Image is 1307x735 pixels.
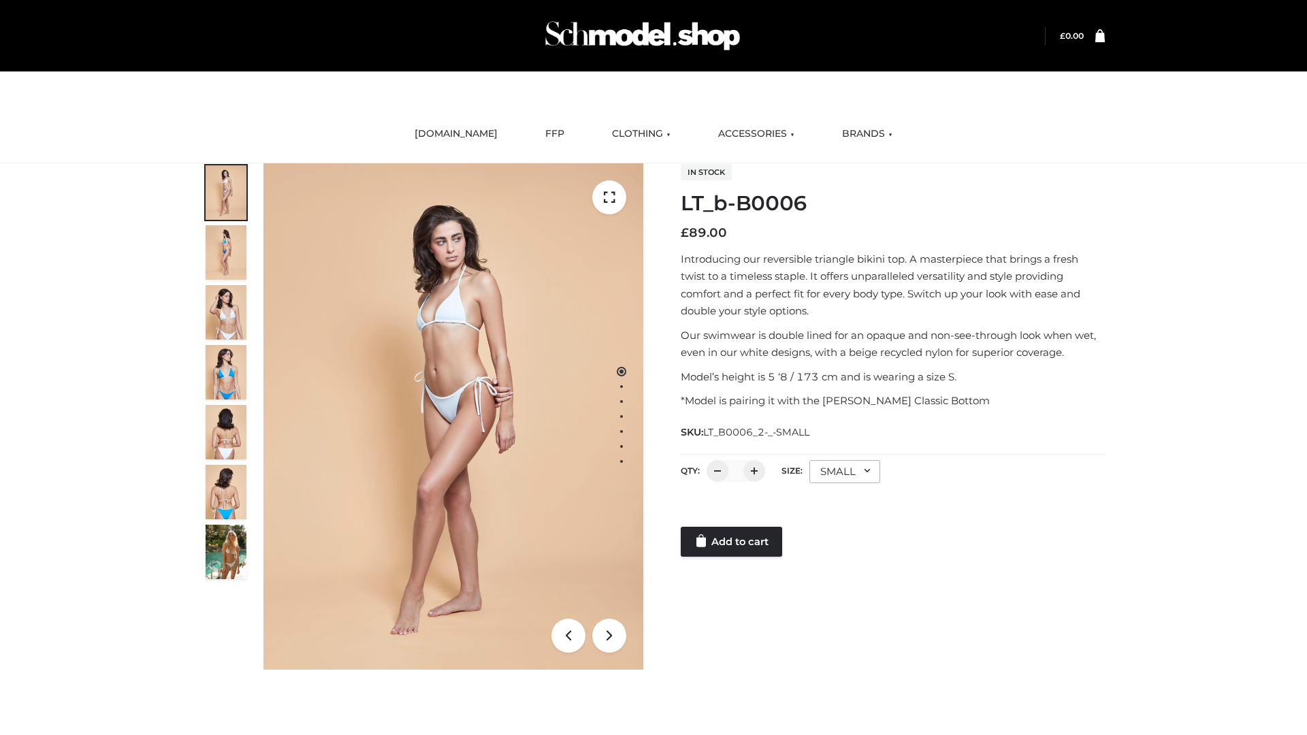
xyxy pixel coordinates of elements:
[681,465,700,476] label: QTY:
[206,405,246,459] img: ArielClassicBikiniTop_CloudNine_AzureSky_OW114ECO_7-scaled.jpg
[206,465,246,519] img: ArielClassicBikiniTop_CloudNine_AzureSky_OW114ECO_8-scaled.jpg
[809,460,880,483] div: SMALL
[708,119,805,149] a: ACCESSORIES
[535,119,575,149] a: FFP
[206,525,246,579] img: Arieltop_CloudNine_AzureSky2.jpg
[263,163,643,670] img: ArielClassicBikiniTop_CloudNine_AzureSky_OW114ECO_1
[681,225,727,240] bdi: 89.00
[681,368,1105,386] p: Model’s height is 5 ‘8 / 173 cm and is wearing a size S.
[206,285,246,340] img: ArielClassicBikiniTop_CloudNine_AzureSky_OW114ECO_3-scaled.jpg
[404,119,508,149] a: [DOMAIN_NAME]
[1060,31,1084,41] a: £0.00
[832,119,903,149] a: BRANDS
[781,465,803,476] label: Size:
[206,225,246,280] img: ArielClassicBikiniTop_CloudNine_AzureSky_OW114ECO_2-scaled.jpg
[703,426,809,438] span: LT_B0006_2-_-SMALL
[681,392,1105,410] p: *Model is pairing it with the [PERSON_NAME] Classic Bottom
[1060,31,1065,41] span: £
[1060,31,1084,41] bdi: 0.00
[206,165,246,220] img: ArielClassicBikiniTop_CloudNine_AzureSky_OW114ECO_1-scaled.jpg
[681,191,1105,216] h1: LT_b-B0006
[681,327,1105,361] p: Our swimwear is double lined for an opaque and non-see-through look when wet, even in our white d...
[681,250,1105,320] p: Introducing our reversible triangle bikini top. A masterpiece that brings a fresh twist to a time...
[206,345,246,399] img: ArielClassicBikiniTop_CloudNine_AzureSky_OW114ECO_4-scaled.jpg
[681,164,732,180] span: In stock
[681,527,782,557] a: Add to cart
[681,424,811,440] span: SKU:
[540,9,745,63] img: Schmodel Admin 964
[602,119,681,149] a: CLOTHING
[681,225,689,240] span: £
